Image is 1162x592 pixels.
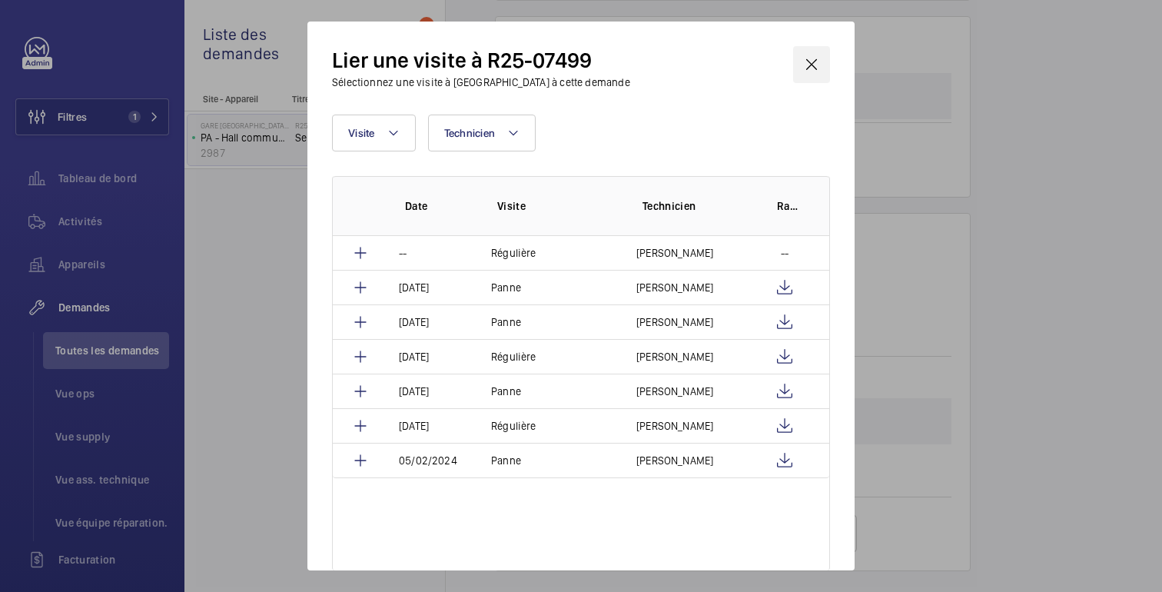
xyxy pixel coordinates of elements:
[636,385,713,397] font: [PERSON_NAME]
[636,316,713,328] font: [PERSON_NAME]
[399,385,429,397] font: [DATE]
[636,247,713,259] font: [PERSON_NAME]
[636,420,713,432] font: [PERSON_NAME]
[491,385,521,397] font: Panne
[444,127,496,139] font: Technicien
[332,47,592,73] font: Lier une visite à R25-07499
[497,200,526,212] font: Visite
[348,127,375,139] font: Visite
[491,454,521,467] font: Panne
[491,351,536,363] font: Régulière
[491,281,521,294] font: Panne
[491,247,536,259] font: Régulière
[399,281,429,294] font: [DATE]
[428,115,536,151] button: Technicien
[491,316,521,328] font: Panne
[777,200,817,212] font: Rapport
[636,454,713,467] font: [PERSON_NAME]
[399,316,429,328] font: [DATE]
[399,351,429,363] font: [DATE]
[332,76,630,88] font: Sélectionnez une visite à [GEOGRAPHIC_DATA] à cette demande
[636,281,713,294] font: [PERSON_NAME]
[642,200,696,212] font: Technicien
[399,420,429,432] font: [DATE]
[332,115,416,151] button: Visite
[399,247,407,259] font: --
[491,420,536,432] font: Régulière
[399,454,457,467] font: 05/02/2024
[781,247,788,259] font: --
[405,200,427,212] font: Date
[636,351,713,363] font: [PERSON_NAME]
